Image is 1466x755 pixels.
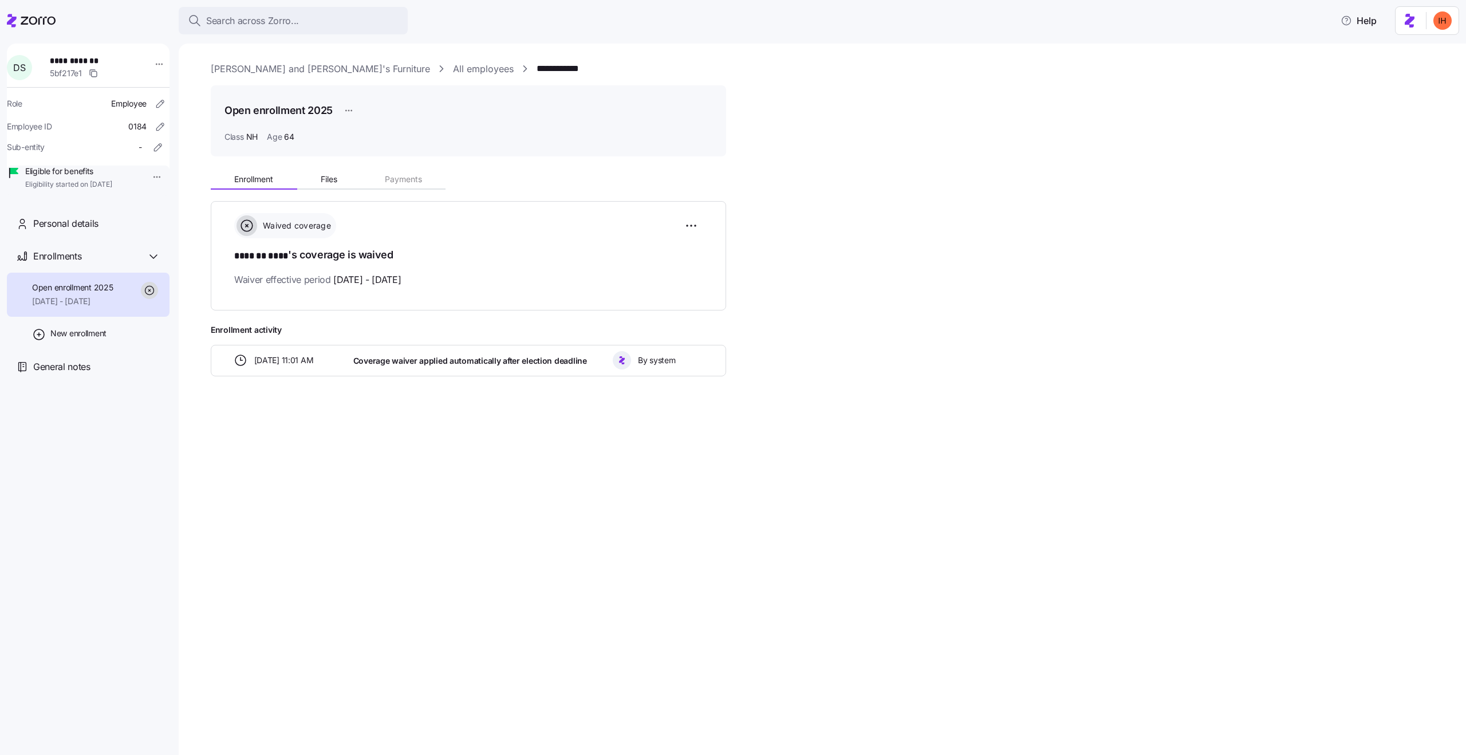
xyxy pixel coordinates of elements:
span: NH [246,131,258,143]
span: Waiver effective period [234,273,401,287]
a: All employees [453,62,514,76]
a: [PERSON_NAME] and [PERSON_NAME]'s Furniture [211,62,430,76]
button: Search across Zorro... [179,7,408,34]
span: Search across Zorro... [206,14,299,28]
span: New enrollment [50,328,107,339]
span: Sub-entity [7,141,45,153]
span: Enrollment [234,175,273,183]
span: Employee [111,98,147,109]
span: 5bf217e1 [50,68,82,79]
span: Coverage waiver applied automatically after election deadline [353,355,587,367]
span: [DATE] - [DATE] [32,296,113,307]
span: - [139,141,142,153]
h1: Open enrollment 2025 [224,103,333,117]
span: Employee ID [7,121,52,132]
img: f3711480c2c985a33e19d88a07d4c111 [1433,11,1452,30]
span: Age [267,131,282,143]
span: By system [638,355,675,366]
span: Open enrollment 2025 [32,282,113,293]
span: Enrollments [33,249,81,264]
button: Help [1331,9,1386,32]
span: Enrollment activity [211,324,726,336]
span: Files [321,175,337,183]
span: D S [13,63,25,72]
span: [DATE] 11:01 AM [254,355,314,366]
span: General notes [33,360,90,374]
span: [DATE] - [DATE] [333,273,401,287]
span: Class [224,131,244,143]
span: Eligible for benefits [25,166,112,177]
span: Eligibility started on [DATE] [25,180,112,190]
span: Role [7,98,22,109]
span: Payments [385,175,422,183]
span: Waived coverage [259,220,331,231]
h1: 's coverage is waived [234,247,703,264]
span: Help [1341,14,1377,27]
span: Personal details [33,217,98,231]
span: 0184 [128,121,147,132]
span: 64 [284,131,294,143]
